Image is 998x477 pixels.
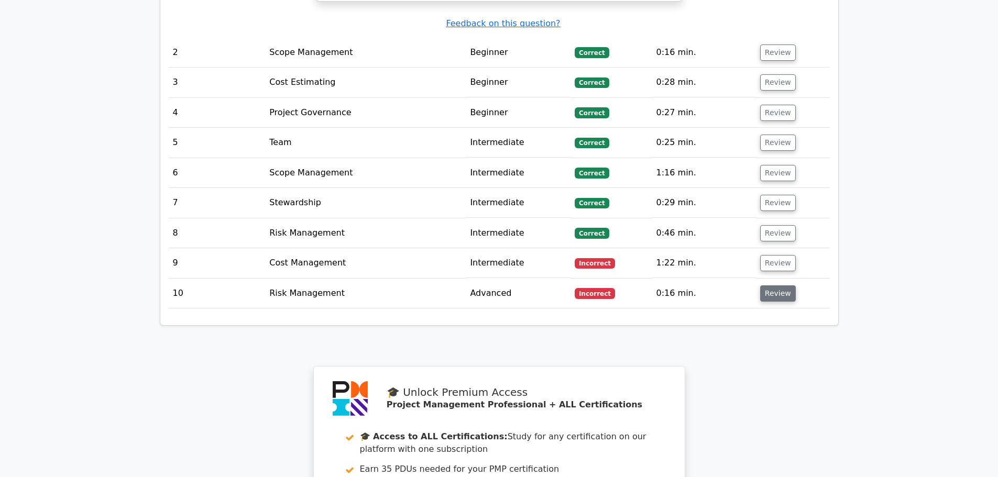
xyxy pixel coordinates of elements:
[466,218,571,248] td: Intermediate
[466,279,571,308] td: Advanced
[575,77,609,88] span: Correct
[760,74,796,91] button: Review
[652,98,756,128] td: 0:27 min.
[575,138,609,148] span: Correct
[652,68,756,97] td: 0:28 min.
[169,68,266,97] td: 3
[466,188,571,218] td: Intermediate
[169,279,266,308] td: 10
[760,195,796,211] button: Review
[466,158,571,188] td: Intermediate
[760,225,796,241] button: Review
[652,188,756,218] td: 0:29 min.
[652,218,756,248] td: 0:46 min.
[760,165,796,181] button: Review
[760,135,796,151] button: Review
[575,168,609,178] span: Correct
[265,218,466,248] td: Risk Management
[169,218,266,248] td: 8
[265,128,466,158] td: Team
[265,98,466,128] td: Project Governance
[265,279,466,308] td: Risk Management
[169,98,266,128] td: 4
[652,38,756,68] td: 0:16 min.
[575,288,615,298] span: Incorrect
[446,18,560,28] a: Feedback on this question?
[466,248,571,278] td: Intermediate
[652,248,756,278] td: 1:22 min.
[760,45,796,61] button: Review
[169,188,266,218] td: 7
[652,158,756,188] td: 1:16 min.
[575,258,615,269] span: Incorrect
[760,285,796,302] button: Review
[575,198,609,208] span: Correct
[760,255,796,271] button: Review
[466,128,571,158] td: Intermediate
[169,248,266,278] td: 9
[466,98,571,128] td: Beginner
[265,38,466,68] td: Scope Management
[466,68,571,97] td: Beginner
[652,128,756,158] td: 0:25 min.
[760,105,796,121] button: Review
[265,248,466,278] td: Cost Management
[575,107,609,118] span: Correct
[466,38,571,68] td: Beginner
[652,279,756,308] td: 0:16 min.
[575,47,609,58] span: Correct
[169,38,266,68] td: 2
[575,228,609,238] span: Correct
[169,128,266,158] td: 5
[265,68,466,97] td: Cost Estimating
[265,158,466,188] td: Scope Management
[265,188,466,218] td: Stewardship
[169,158,266,188] td: 6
